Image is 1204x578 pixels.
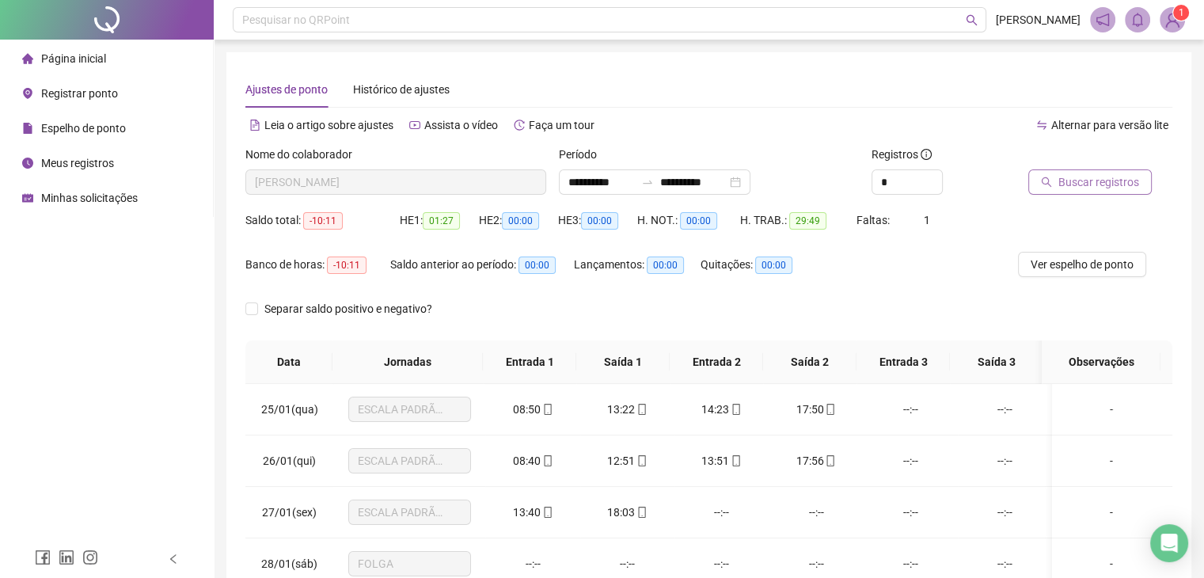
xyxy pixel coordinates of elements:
[1041,177,1052,188] span: search
[576,340,670,384] th: Saída 1
[970,504,1039,521] div: --:--
[263,454,316,467] span: 26/01(qui)
[789,212,826,230] span: 29:49
[574,256,701,274] div: Lançamentos:
[687,452,756,470] div: 13:51
[423,212,460,230] span: 01:27
[641,176,654,188] span: to
[729,455,742,466] span: mobile
[924,214,930,226] span: 1
[327,257,367,274] span: -10:11
[1065,504,1158,521] div: -
[950,340,1043,384] th: Saída 3
[541,404,553,415] span: mobile
[35,549,51,565] span: facebook
[22,53,33,64] span: home
[409,120,420,131] span: youtube
[483,340,576,384] th: Entrada 1
[559,146,607,163] label: Período
[1065,452,1158,470] div: -
[635,404,648,415] span: mobile
[1065,555,1158,572] div: -
[390,256,574,274] div: Saldo anterior ao período:
[781,401,850,418] div: 17:50
[781,504,850,521] div: --:--
[541,507,553,518] span: mobile
[1054,353,1148,371] span: Observações
[680,212,717,230] span: 00:00
[358,397,461,421] span: ESCALA PADRÃO 01
[687,504,756,521] div: --:--
[876,504,945,521] div: --:--
[353,83,450,96] span: Histórico de ajustes
[670,340,763,384] th: Entrada 2
[358,449,461,473] span: ESCALA PADRÃO 01
[876,401,945,418] div: --:--
[41,192,138,204] span: Minhas solicitações
[41,122,126,135] span: Espelho de ponto
[261,403,318,416] span: 25/01(qua)
[970,452,1039,470] div: --:--
[529,119,594,131] span: Faça um tour
[876,452,945,470] div: --:--
[498,401,567,418] div: 08:50
[358,500,461,524] span: ESCALA PADRÃO 01
[637,211,740,230] div: H. NOT.:
[921,149,932,160] span: info-circle
[518,257,556,274] span: 00:00
[647,257,684,274] span: 00:00
[168,553,179,565] span: left
[303,212,343,230] span: -10:11
[498,555,567,572] div: --:--
[245,211,400,230] div: Saldo total:
[1160,8,1184,32] img: 58886
[514,120,525,131] span: history
[262,506,317,519] span: 27/01(sex)
[740,211,856,230] div: H. TRAB.:
[22,88,33,99] span: environment
[400,211,479,230] div: HE 1:
[641,176,654,188] span: swap-right
[781,452,850,470] div: 17:56
[424,119,498,131] span: Assista o vídeo
[258,300,439,318] span: Separar saldo positivo e negativo?
[701,256,816,274] div: Quitações:
[41,87,118,100] span: Registrar ponto
[823,404,836,415] span: mobile
[479,211,558,230] div: HE 2:
[1051,119,1168,131] span: Alternar para versão lite
[558,211,637,230] div: HE 3:
[872,146,932,163] span: Registros
[996,11,1081,29] span: [PERSON_NAME]
[1028,169,1152,195] button: Buscar registros
[1179,7,1184,18] span: 1
[1036,120,1047,131] span: swap
[502,212,539,230] span: 00:00
[593,555,662,572] div: --:--
[856,340,950,384] th: Entrada 3
[255,170,537,194] span: JAVAN GUIMARÃES SALES OLIVEIRA
[245,146,363,163] label: Nome do colaborador
[970,401,1039,418] div: --:--
[22,123,33,134] span: file
[1173,5,1189,21] sup: Atualize o seu contato no menu Meus Dados
[823,455,836,466] span: mobile
[593,504,662,521] div: 18:03
[1096,13,1110,27] span: notification
[1150,524,1188,562] div: Open Intercom Messenger
[1065,401,1158,418] div: -
[856,214,892,226] span: Faltas:
[41,157,114,169] span: Meus registros
[498,452,567,470] div: 08:40
[264,119,393,131] span: Leia o artigo sobre ajustes
[593,401,662,418] div: 13:22
[358,552,461,576] span: FOLGA
[755,257,792,274] span: 00:00
[966,14,978,26] span: search
[687,401,756,418] div: 14:23
[593,452,662,470] div: 12:51
[41,52,106,65] span: Página inicial
[249,120,260,131] span: file-text
[687,555,756,572] div: --:--
[1018,252,1146,277] button: Ver espelho de ponto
